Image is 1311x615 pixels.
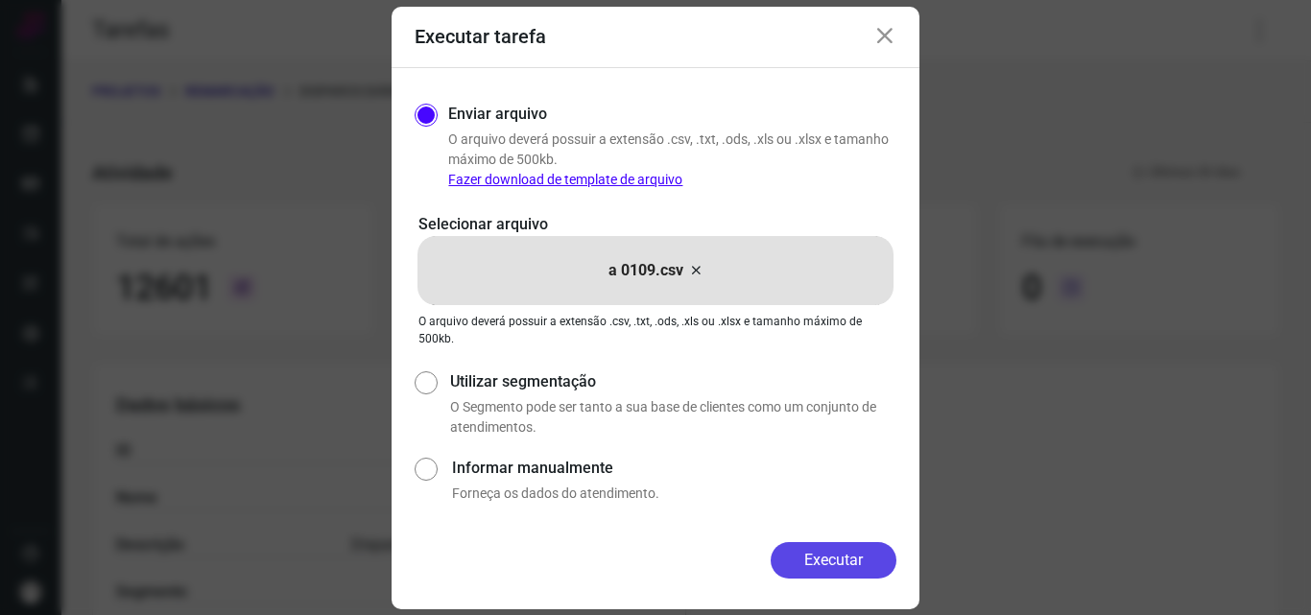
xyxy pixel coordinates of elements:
p: Forneça os dados do atendimento. [452,484,896,504]
p: O Segmento pode ser tanto a sua base de clientes como um conjunto de atendimentos. [450,397,896,438]
p: Selecionar arquivo [418,213,893,236]
a: Fazer download de template de arquivo [448,172,682,187]
button: Executar [771,542,896,579]
p: O arquivo deverá possuir a extensão .csv, .txt, .ods, .xls ou .xlsx e tamanho máximo de 500kb. [448,130,896,190]
p: O arquivo deverá possuir a extensão .csv, .txt, .ods, .xls ou .xlsx e tamanho máximo de 500kb. [418,313,893,347]
h3: Executar tarefa [415,25,546,48]
label: Enviar arquivo [448,103,547,126]
label: Utilizar segmentação [450,370,896,393]
p: a 0109.csv [608,259,683,282]
label: Informar manualmente [452,457,896,480]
